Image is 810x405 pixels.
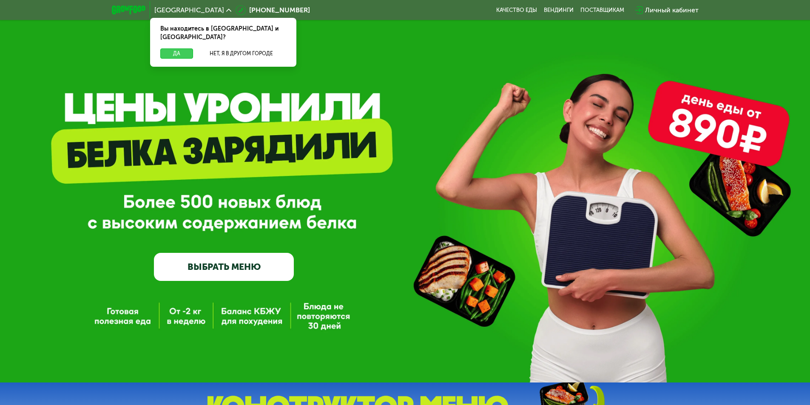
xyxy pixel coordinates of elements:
[496,7,537,14] a: Качество еды
[196,48,286,59] button: Нет, я в другом городе
[236,5,310,15] a: [PHONE_NUMBER]
[580,7,624,14] div: поставщикам
[154,253,294,281] a: ВЫБРАТЬ МЕНЮ
[544,7,574,14] a: Вендинги
[154,7,224,14] span: [GEOGRAPHIC_DATA]
[645,5,699,15] div: Личный кабинет
[150,18,296,48] div: Вы находитесь в [GEOGRAPHIC_DATA] и [GEOGRAPHIC_DATA]?
[160,48,193,59] button: Да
